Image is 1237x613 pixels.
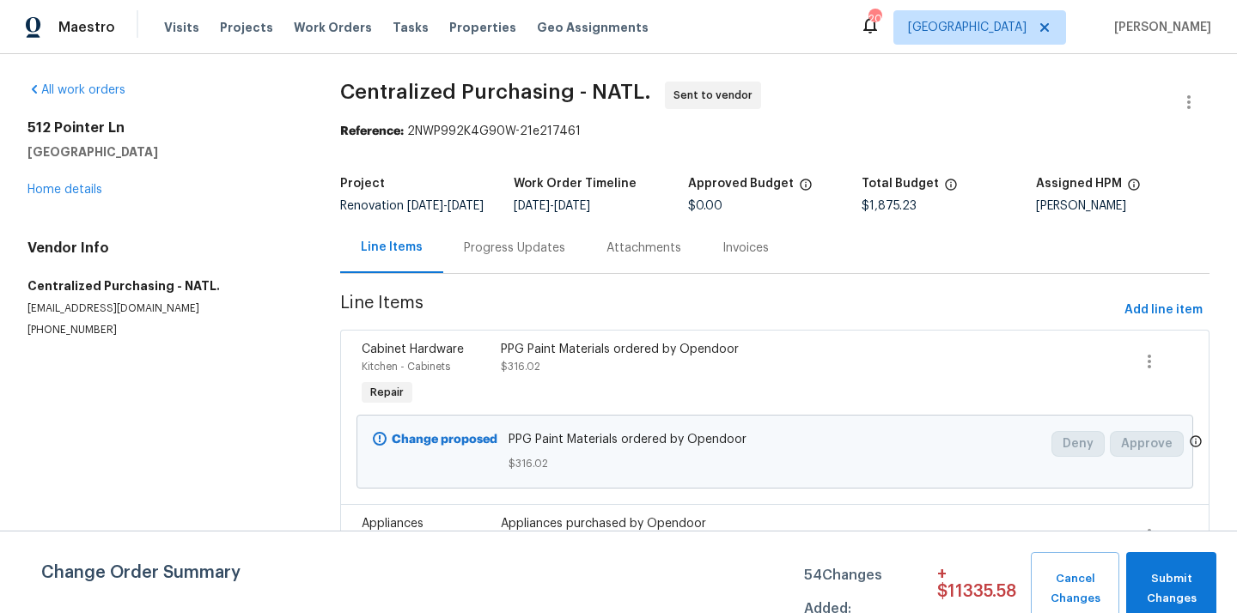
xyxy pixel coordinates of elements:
span: - [407,200,484,212]
h5: Assigned HPM [1036,178,1122,190]
span: [DATE] [554,200,590,212]
span: $316.02 [509,455,1041,472]
div: Progress Updates [464,240,565,257]
span: The total cost of line items that have been proposed by Opendoor. This sum includes line items th... [944,178,958,200]
span: Properties [449,19,516,36]
b: Reference: [340,125,404,137]
span: Only a market manager or an area construction manager can approve [1189,434,1203,452]
span: Maestro [58,19,115,36]
a: All work orders [27,84,125,96]
span: Cabinet Hardware [362,343,464,355]
span: Submit Changes [1135,569,1208,609]
button: Deny [1051,431,1105,457]
span: Visits [164,19,199,36]
h4: Vendor Info [27,240,299,257]
span: [DATE] [514,200,550,212]
p: [PHONE_NUMBER] [27,323,299,337]
button: Approve [1110,431,1184,457]
div: 20 [868,10,881,27]
span: Line Items [340,294,1118,326]
span: Geo Assignments [537,19,649,36]
div: PPG Paint Materials ordered by Opendoor [501,341,839,358]
span: Renovation [340,200,484,212]
span: PPG Paint Materials ordered by Opendoor [509,431,1041,448]
span: Projects [220,19,273,36]
span: $1,875.23 [862,200,917,212]
span: Repair [363,384,411,401]
h5: Approved Budget [688,178,794,190]
h5: Centralized Purchasing - NATL. [27,277,299,294]
div: Appliances purchased by Opendoor [501,515,839,532]
div: 2NWP992K4G90W-21e217461 [340,123,1210,140]
span: Sent to vendor [673,87,759,104]
span: Work Orders [294,19,372,36]
div: Attachments [606,240,681,257]
span: $316.02 [501,361,540,372]
h2: 512 Pointer Ln [27,119,299,137]
b: Change proposed [392,434,497,446]
span: [DATE] [448,200,484,212]
p: [EMAIL_ADDRESS][DOMAIN_NAME] [27,301,299,316]
span: Kitchen - Cabinets [362,361,450,372]
span: The hpm assigned to this work order. [1127,178,1141,200]
span: - [514,200,590,212]
span: Add line item [1124,300,1203,321]
a: Home details [27,184,102,196]
button: Add line item [1118,294,1210,326]
h5: Total Budget [862,178,939,190]
div: [PERSON_NAME] [1036,200,1210,212]
span: $0.00 [688,200,722,212]
div: Line Items [361,239,423,256]
span: Tasks [393,21,429,33]
span: Appliances [362,518,424,530]
h5: [GEOGRAPHIC_DATA] [27,143,299,161]
span: Cancel Changes [1039,569,1111,609]
span: [GEOGRAPHIC_DATA] [908,19,1027,36]
span: [PERSON_NAME] [1107,19,1211,36]
div: Invoices [722,240,769,257]
h5: Work Order Timeline [514,178,637,190]
span: Centralized Purchasing - NATL. [340,82,651,102]
span: [DATE] [407,200,443,212]
span: The total cost of line items that have been approved by both Opendoor and the Trade Partner. This... [799,178,813,200]
h5: Project [340,178,385,190]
